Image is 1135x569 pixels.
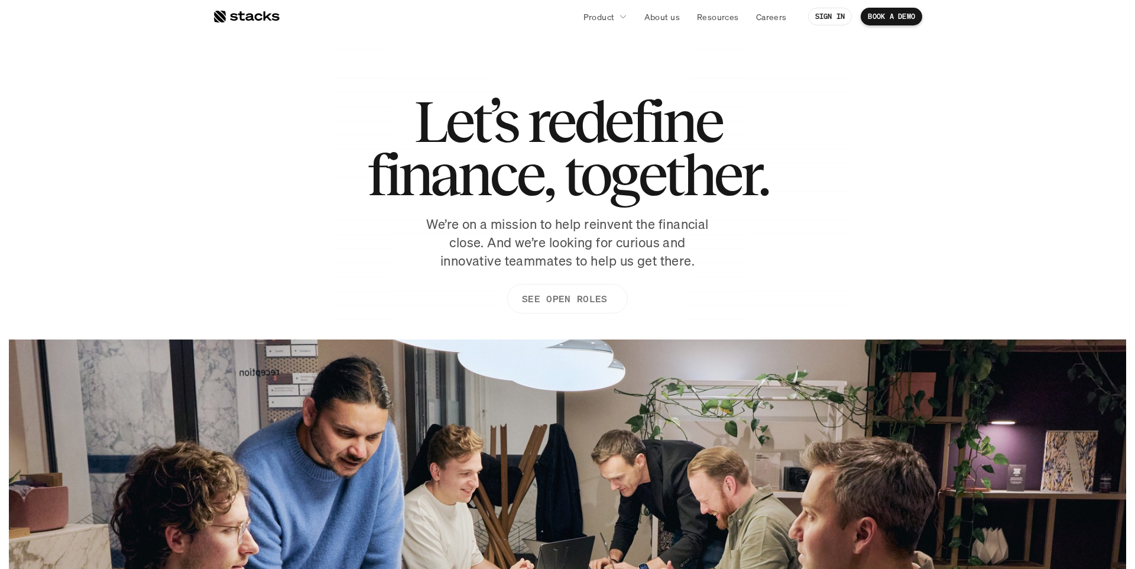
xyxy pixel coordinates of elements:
a: Resources [690,6,746,27]
h1: Let’s redefine finance, together. [367,95,768,201]
p: We’re on a mission to help reinvent the financial close. And we’re looking for curious and innova... [420,215,715,270]
p: Resources [697,11,739,23]
p: Product [583,11,615,23]
a: SIGN IN [808,8,852,25]
p: Careers [756,11,787,23]
p: SIGN IN [815,12,845,21]
a: SEE OPEN ROLES [507,284,628,313]
a: BOOK A DEMO [861,8,922,25]
a: About us [637,6,687,27]
p: SEE OPEN ROLES [522,290,607,308]
p: About us [644,11,680,23]
a: Careers [749,6,794,27]
p: BOOK A DEMO [868,12,915,21]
